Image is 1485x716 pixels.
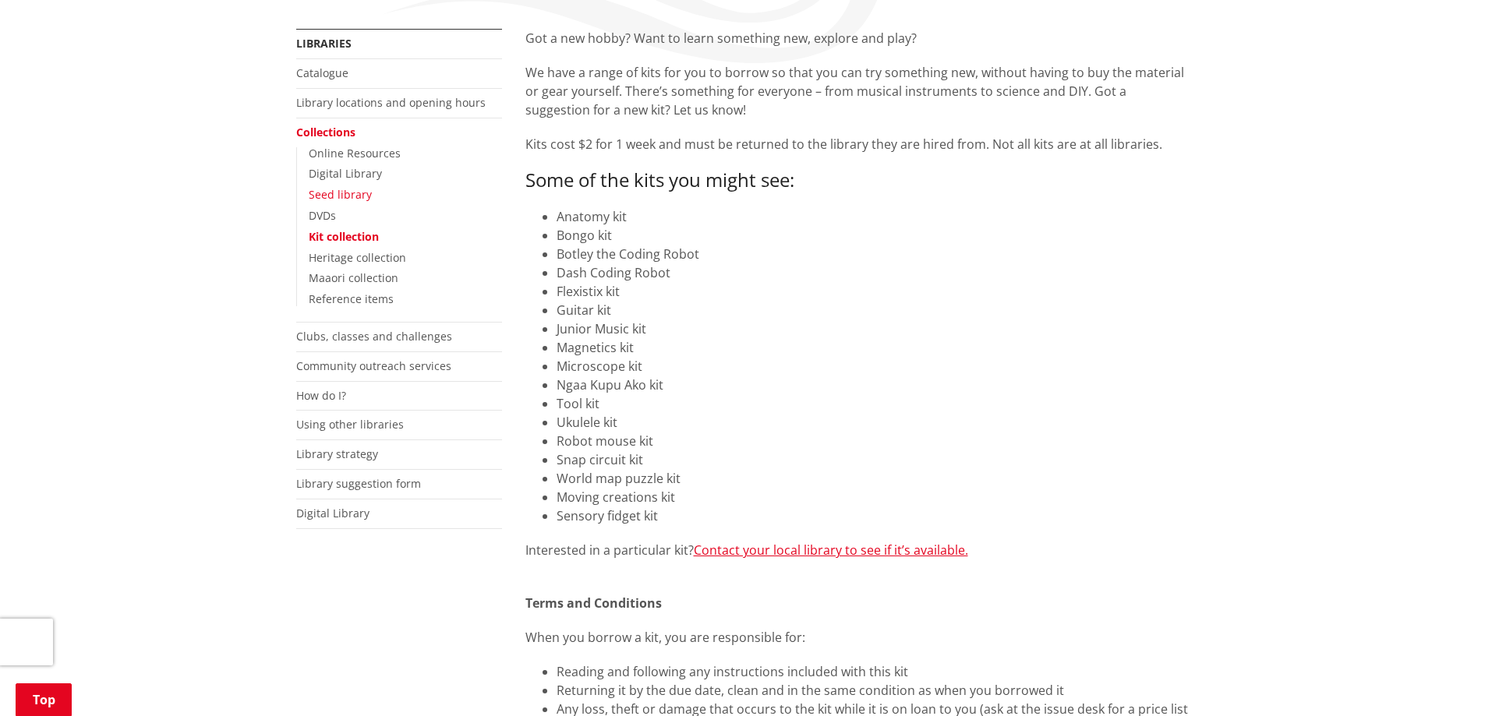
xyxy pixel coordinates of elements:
[1413,651,1469,707] iframe: Messenger Launcher
[557,319,1190,338] li: Junior Music kit
[296,65,348,80] a: Catalogue
[309,146,401,160] a: Online Resources
[525,29,1190,48] p: Got a new hobby? Want to learn something new, explore and play?
[309,229,379,244] a: Kit collection
[525,628,1190,647] p: When you borrow a kit, you are responsible for:
[525,594,662,612] strong: Terms and Conditions
[694,541,968,559] a: Contact your local library to see if it’s available.
[309,291,394,306] a: Reference items
[296,95,486,110] a: Library locations and opening hours
[557,338,1190,357] li: Magnetics kit
[296,358,451,373] a: Community outreach services
[557,662,1190,681] li: Reading and following any instructions included with this kit
[557,263,1190,282] li: Dash Coding Robot
[557,282,1190,301] li: Flexistix kit
[296,476,421,491] a: Library suggestion form
[296,446,378,461] a: Library strategy
[557,488,1190,506] li: Moving creations kit
[557,681,1190,700] li: Returning it by the due date, clean and in the same condition as when you borrowed it
[309,166,382,181] a: Digital Library
[557,226,1190,245] li: Bongo kit
[296,388,346,403] a: How do I?
[557,301,1190,319] li: Guitar kit
[557,394,1190,413] li: Tool kit
[309,270,398,285] a: Maaori collection
[525,541,1190,559] p: Interested in a particular kit?
[557,413,1190,432] li: Ukulele kit
[557,469,1190,488] li: World map puzzle kit
[557,376,1190,394] li: Ngaa Kupu Ako kit
[557,450,1190,469] li: Snap circuit kit
[296,506,369,520] a: Digital Library
[557,245,1190,263] li: Botley the Coding Robot
[557,207,1190,226] li: Anatomy kit
[525,169,1190,192] h3: Some of the kits you might see:
[296,329,452,344] a: Clubs, classes and challenges
[296,36,352,51] a: Libraries
[525,63,1190,119] p: We have a range of kits for you to borrow so that you can try something new, without having to bu...
[296,125,355,139] a: Collections
[296,417,404,432] a: Using other libraries
[309,208,336,223] a: DVDs
[16,683,72,716] a: Top
[309,250,406,265] a: Heritage collection
[309,187,372,202] a: Seed library
[557,432,1190,450] li: Robot mouse kit
[525,135,1190,153] p: Kits cost $2 for 1 week and must be returned to the library they are hired from. Not all kits are...
[557,506,1190,525] li: Sensory fidget kit
[557,357,1190,376] li: Microscope kit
